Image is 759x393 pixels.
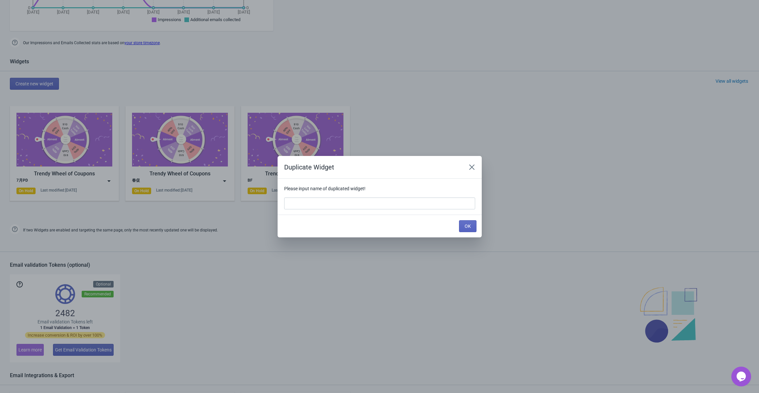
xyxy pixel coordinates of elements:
h2: Duplicate Widget [284,163,459,172]
button: Close [466,161,478,173]
button: OK [459,220,476,232]
iframe: chat widget [731,367,752,386]
span: OK [465,224,471,229]
p: Please input name of duplicated widget! [284,185,475,192]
